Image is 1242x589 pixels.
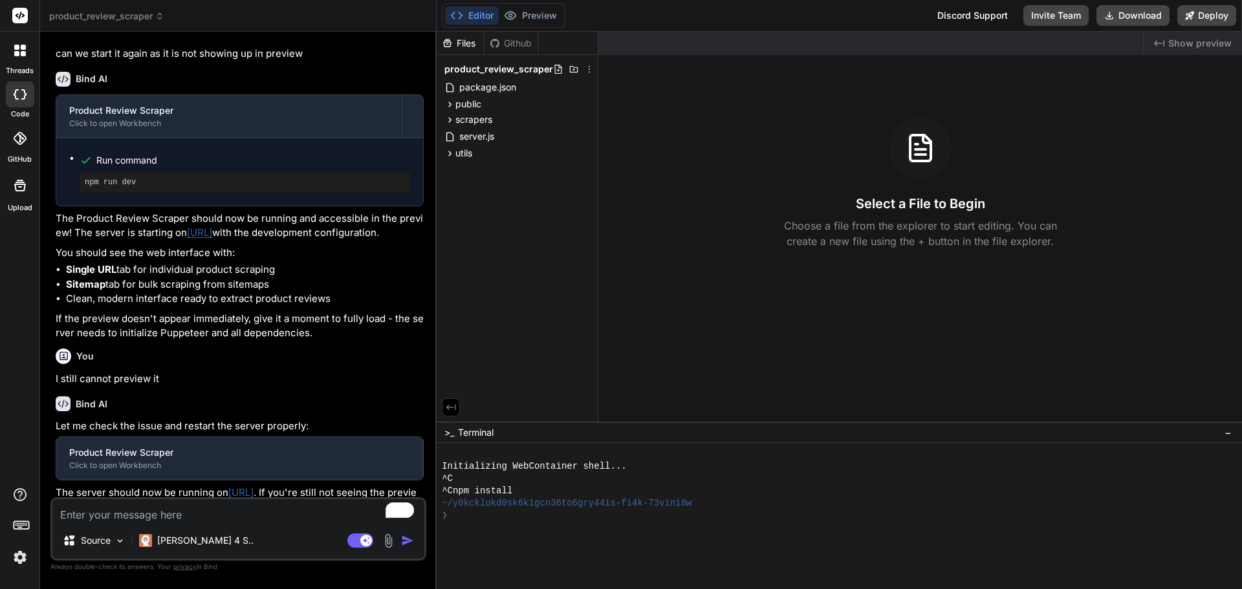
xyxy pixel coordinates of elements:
[69,104,389,117] div: Product Review Scraper
[228,486,254,498] a: [URL]
[139,534,152,547] img: Claude 4 Sonnet
[442,460,627,473] span: Initializing WebContainer shell...
[56,372,424,387] p: I still cannot preview it
[401,534,414,547] img: icon
[445,6,499,25] button: Editor
[856,195,985,213] h3: Select a File to Begin
[56,486,424,515] p: The server should now be running on . If you're still not seeing the preview, this might be because:
[485,37,538,50] div: Github
[930,5,1016,26] div: Discord Support
[69,460,409,471] div: Click to open Workbench
[173,562,197,570] span: privacy
[1177,5,1236,26] button: Deploy
[9,546,31,568] img: settings
[8,154,32,165] label: GitHub
[56,419,424,434] p: Let me check the issue and restart the server properly:
[458,129,496,144] span: server.js
[8,202,32,213] label: Upload
[455,113,492,126] span: scrapers
[66,263,116,275] strong: Single URL
[499,6,562,25] button: Preview
[455,98,481,111] span: public
[442,485,512,497] span: ^Cnpm install
[69,118,389,129] div: Click to open Workbench
[6,65,34,76] label: threads
[11,109,29,120] label: code
[1168,37,1232,50] span: Show preview
[442,509,448,522] span: ❯
[66,292,424,306] li: Clean, modern interface ready to extract product reviews
[69,446,409,459] div: Product Review Scraper
[776,218,1065,249] p: Choose a file from the explorer to start editing. You can create a new file using the + button in...
[56,312,424,341] p: If the preview doesn't appear immediately, give it a moment to fully load - the server needs to i...
[444,63,553,76] span: product_review_scraper
[1023,5,1089,26] button: Invite Team
[442,473,453,485] span: ^C
[444,426,454,439] span: >_
[52,499,424,522] textarea: To enrich screen reader interactions, please activate Accessibility in Grammarly extension settings
[56,437,422,480] button: Product Review ScraperClick to open Workbench
[56,47,424,61] p: can we start it again as it is not showing up in preview
[76,72,107,85] h6: Bind AI
[50,561,426,573] p: Always double-check its answers. Your in Bind
[76,350,94,363] h6: You
[81,534,111,547] p: Source
[157,534,254,547] p: [PERSON_NAME] 4 S..
[49,10,164,23] span: product_review_scraper
[1096,5,1170,26] button: Download
[455,147,472,160] span: utils
[56,211,424,241] p: The Product Review Scraper should now be running and accessible in the preview! The server is sta...
[66,278,105,290] strong: Sitemap
[66,277,424,292] li: tab for bulk scraping from sitemaps
[96,154,410,167] span: Run command
[56,246,424,261] p: You should see the web interface with:
[187,226,212,239] a: [URL]
[56,95,402,138] button: Product Review ScraperClick to open Workbench
[381,533,396,548] img: attachment
[114,535,125,546] img: Pick Models
[458,426,494,439] span: Terminal
[1222,422,1234,443] button: −
[437,37,484,50] div: Files
[442,497,692,509] span: ~/y0kcklukd0sk6k1gcn36to6gry44is-fi4k-73vini8w
[76,398,107,411] h6: Bind AI
[66,262,424,277] li: tab for individual product scraping
[458,80,517,95] span: package.json
[85,177,405,187] pre: npm run dev
[1225,426,1232,439] span: −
